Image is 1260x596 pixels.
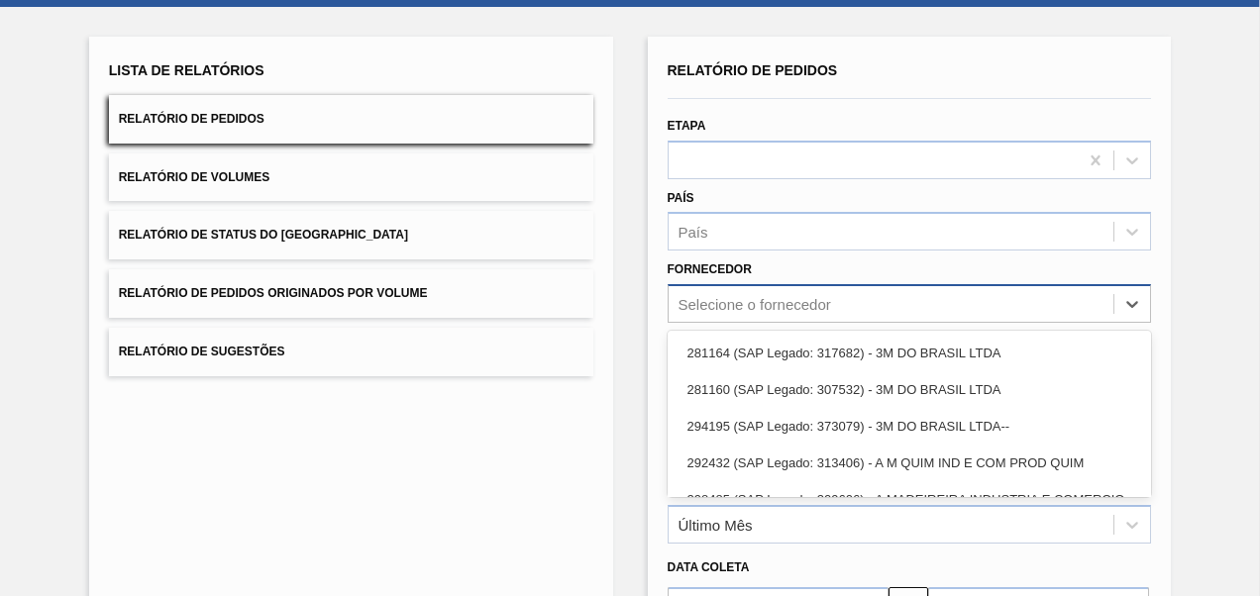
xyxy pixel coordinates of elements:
label: Período Vigente [668,484,778,498]
label: País [668,191,694,205]
div: 281160 (SAP Legado: 307532) - 3M DO BRASIL LTDA [668,371,1152,408]
label: Etapa [668,119,706,133]
span: Relatório de Sugestões [119,345,285,358]
span: Lista de Relatórios [109,62,264,78]
div: País [679,224,708,241]
span: Relatório de Pedidos Originados por Volume [119,286,428,300]
button: Relatório de Pedidos Originados por Volume [109,269,593,318]
div: 298485 (SAP Legado: 309606) - A MADEIREIRA INDUSTRIA E COMERCIO [668,481,1152,518]
div: Selecione o fornecedor [679,296,831,313]
button: Relatório de Status do [GEOGRAPHIC_DATA] [109,211,593,259]
div: 281164 (SAP Legado: 317682) - 3M DO BRASIL LTDA [668,335,1152,371]
span: Data coleta [668,560,750,574]
button: Relatório de Pedidos [109,95,593,144]
button: Relatório de Volumes [109,153,593,202]
span: Relatório de Pedidos [119,112,264,126]
div: Último Mês [679,517,753,534]
span: Relatório de Pedidos [668,62,838,78]
button: Relatório de Sugestões [109,328,593,376]
div: 292432 (SAP Legado: 313406) - A M QUIM IND E COM PROD QUIM [668,445,1152,481]
div: 294195 (SAP Legado: 373079) - 3M DO BRASIL LTDA-- [668,408,1152,445]
label: Fornecedor [668,262,752,276]
span: Relatório de Volumes [119,170,269,184]
span: Relatório de Status do [GEOGRAPHIC_DATA] [119,228,408,242]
